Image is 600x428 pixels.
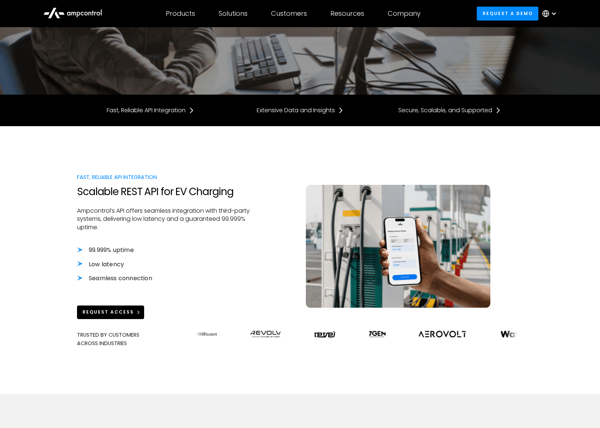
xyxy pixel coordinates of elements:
a: Extensive Data and Insights [257,106,344,114]
div: Company [388,10,421,18]
img: Integrate EV charging mobile apps [306,185,490,308]
a: Request a demo [477,7,538,20]
div: Products [166,10,195,18]
li: Low latency [77,260,251,268]
div: Request Access [83,309,134,315]
a: Fast, Reliable API Integration [107,106,194,114]
p: Ampcontrol’s API offers seamless integration with third-party systems, delivering low latency and... [77,207,251,231]
li: Seamless connection [77,274,251,282]
h2: Scalable REST API for EV Charging [77,186,251,198]
p: ‍ [77,282,251,290]
li: 99.999% uptime [77,246,251,254]
div: Fast, Reliable API Integration [107,106,186,114]
div: Customers [271,10,307,18]
div: Extensive Data and Insights [257,106,335,114]
div: Fast, Reliable API Integration [77,173,251,181]
div: Resources [330,10,364,18]
a: Request Access [77,306,144,319]
a: Secure, Scalable, and Supported [398,106,501,114]
div: Solutions [219,10,248,18]
div: Secure, Scalable, and Supported [398,106,492,114]
div: Trusted By Customers Across Industries [77,331,184,347]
